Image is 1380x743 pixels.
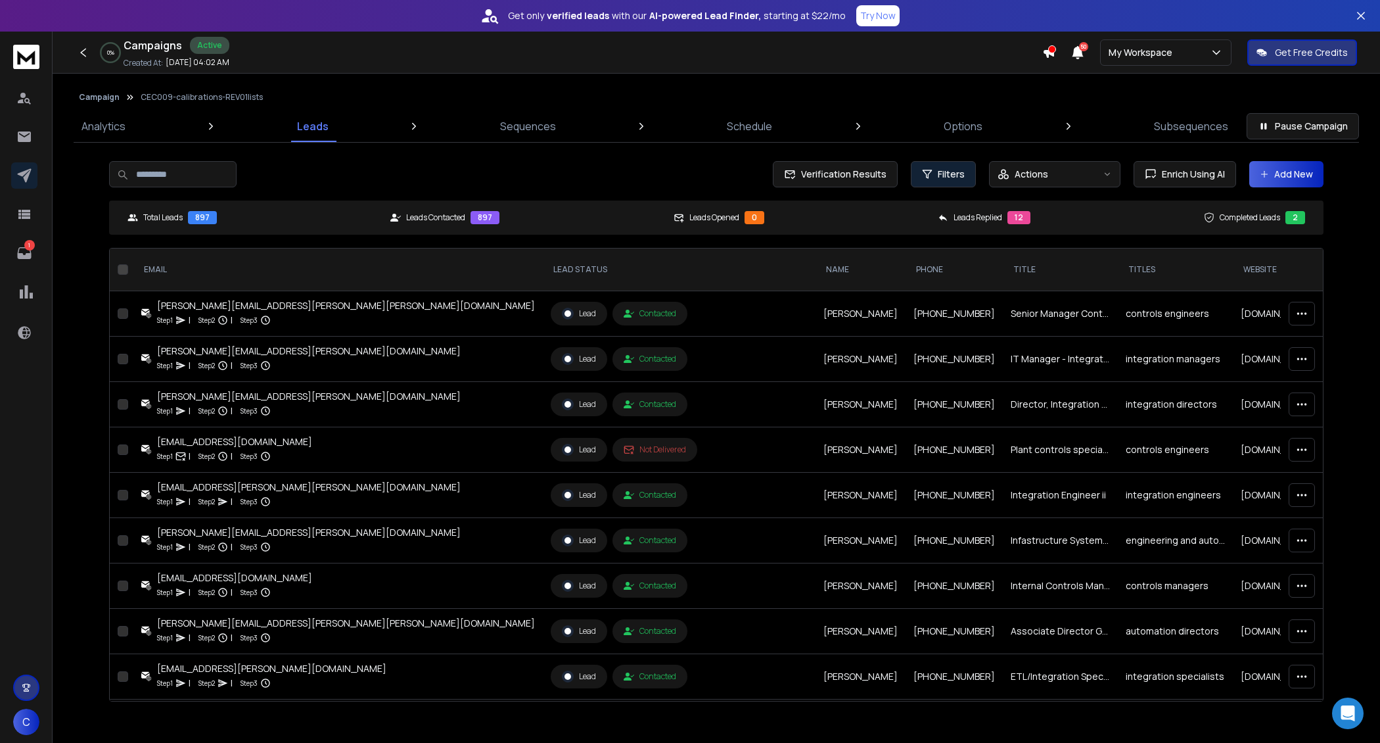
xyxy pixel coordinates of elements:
p: Step 3 [241,677,258,690]
p: 1 [24,240,35,251]
p: Step 3 [241,450,258,463]
span: Verification Results [796,168,886,181]
td: [DOMAIN_NAME] [1233,291,1348,337]
p: | [189,314,191,327]
p: Step 3 [241,540,258,554]
td: controls engineers [1118,427,1233,473]
p: Step 3 [241,631,258,644]
p: | [231,586,233,599]
img: logo [13,45,39,69]
p: Leads [297,118,329,134]
p: Step 3 [241,586,258,599]
div: Lead [562,580,596,592]
strong: AI-powered Lead Finder, [649,9,761,22]
p: | [189,677,191,690]
span: 50 [1079,42,1088,51]
p: Step 1 [157,314,173,327]
button: Add New [1249,161,1323,187]
div: 0 [745,211,764,224]
div: Lead [562,353,596,365]
p: Schedule [727,118,772,134]
td: [DOMAIN_NAME] [1233,427,1348,473]
td: integration specialists [1118,654,1233,700]
td: [PERSON_NAME] [816,518,906,563]
p: Step 1 [157,495,173,508]
div: [PERSON_NAME][EMAIL_ADDRESS][PERSON_NAME][PERSON_NAME][DOMAIN_NAME] [157,299,535,312]
p: | [231,404,233,418]
strong: verified leads [547,9,609,22]
button: Verification Results [773,161,898,187]
td: Integration Engineer ii [1003,473,1118,518]
div: Lead [562,535,596,546]
td: [PHONE_NUMBER] [906,427,1003,473]
a: Options [936,110,990,142]
div: Open Intercom Messenger [1332,698,1364,729]
span: Enrich Using AI [1157,168,1225,181]
td: [DOMAIN_NAME] [1233,473,1348,518]
button: Campaign [79,92,120,103]
div: Contacted [624,308,676,319]
h1: Campaigns [124,37,182,53]
p: Step 1 [157,450,173,463]
th: EMAIL [133,249,543,291]
td: [PERSON_NAME] [816,473,906,518]
a: Subsequences [1146,110,1236,142]
p: Step 3 [241,314,258,327]
button: Get Free Credits [1247,39,1357,66]
button: C [13,709,39,735]
th: website [1233,249,1348,291]
p: | [189,540,191,554]
div: Not Delivered [624,444,686,455]
button: Pause Campaign [1247,113,1359,139]
td: [PHONE_NUMBER] [906,518,1003,563]
td: [DOMAIN_NAME] [1233,563,1348,609]
td: ETL/Integration Specialist [1003,654,1118,700]
a: Schedule [719,110,780,142]
th: LEAD STATUS [543,249,816,291]
td: [DOMAIN_NAME] [1233,518,1348,563]
td: engineering and automation leads [1118,518,1233,563]
p: | [231,540,233,554]
div: Contacted [624,581,676,591]
td: [PHONE_NUMBER] [906,473,1003,518]
p: Step 2 [198,495,215,508]
div: [EMAIL_ADDRESS][DOMAIN_NAME] [157,435,312,448]
td: Senior Manager Controls [1003,291,1118,337]
p: Analytics [81,118,126,134]
div: [PERSON_NAME][EMAIL_ADDRESS][PERSON_NAME][DOMAIN_NAME] [157,526,461,539]
p: Step 3 [241,359,258,372]
span: Filters [938,168,965,181]
p: Actions [1015,168,1048,181]
a: Leads [289,110,336,142]
td: controls managers [1118,563,1233,609]
p: Leads Replied [954,212,1002,223]
p: | [189,450,191,463]
div: 2 [1285,211,1305,224]
td: [PHONE_NUMBER] [906,291,1003,337]
div: 897 [188,211,217,224]
div: [EMAIL_ADDRESS][PERSON_NAME][DOMAIN_NAME] [157,662,386,675]
p: 0 % [107,49,114,57]
td: controls engineers [1118,291,1233,337]
div: 12 [1007,211,1030,224]
p: Try Now [860,9,896,22]
p: Get only with our starting at $22/mo [508,9,846,22]
td: [PERSON_NAME] [816,609,906,654]
td: [DOMAIN_NAME] [1233,654,1348,700]
th: title [1003,249,1118,291]
a: Analytics [74,110,133,142]
p: | [231,495,233,508]
p: Leads Contacted [406,212,465,223]
th: titles [1118,249,1233,291]
div: [PERSON_NAME][EMAIL_ADDRESS][PERSON_NAME][DOMAIN_NAME] [157,345,461,358]
p: Step 1 [157,586,173,599]
p: Step 2 [198,450,215,463]
p: Subsequences [1154,118,1228,134]
p: Step 1 [157,404,173,418]
td: [PERSON_NAME] [816,563,906,609]
p: Leads Opened [689,212,739,223]
button: Filters [911,161,976,187]
td: [DOMAIN_NAME] [1233,382,1348,427]
td: [PERSON_NAME] [816,291,906,337]
div: Lead [562,308,596,320]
